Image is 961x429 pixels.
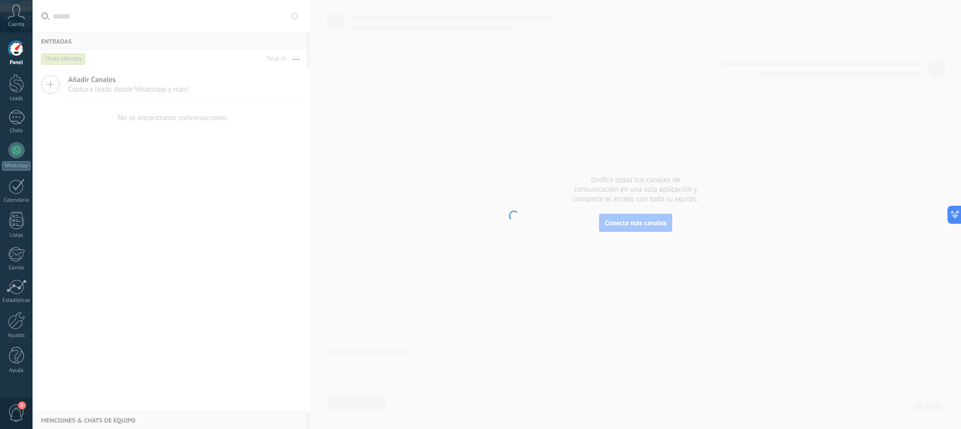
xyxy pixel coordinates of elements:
div: Estadísticas [2,297,31,304]
div: Chats [2,128,31,134]
div: Correo [2,265,31,271]
span: 2 [18,401,26,409]
div: Panel [2,60,31,66]
div: Leads [2,96,31,102]
div: Calendario [2,197,31,204]
div: Ajustes [2,332,31,339]
div: WhatsApp [2,161,31,171]
div: Listas [2,232,31,239]
div: Ayuda [2,367,31,374]
span: Cuenta [8,22,25,28]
